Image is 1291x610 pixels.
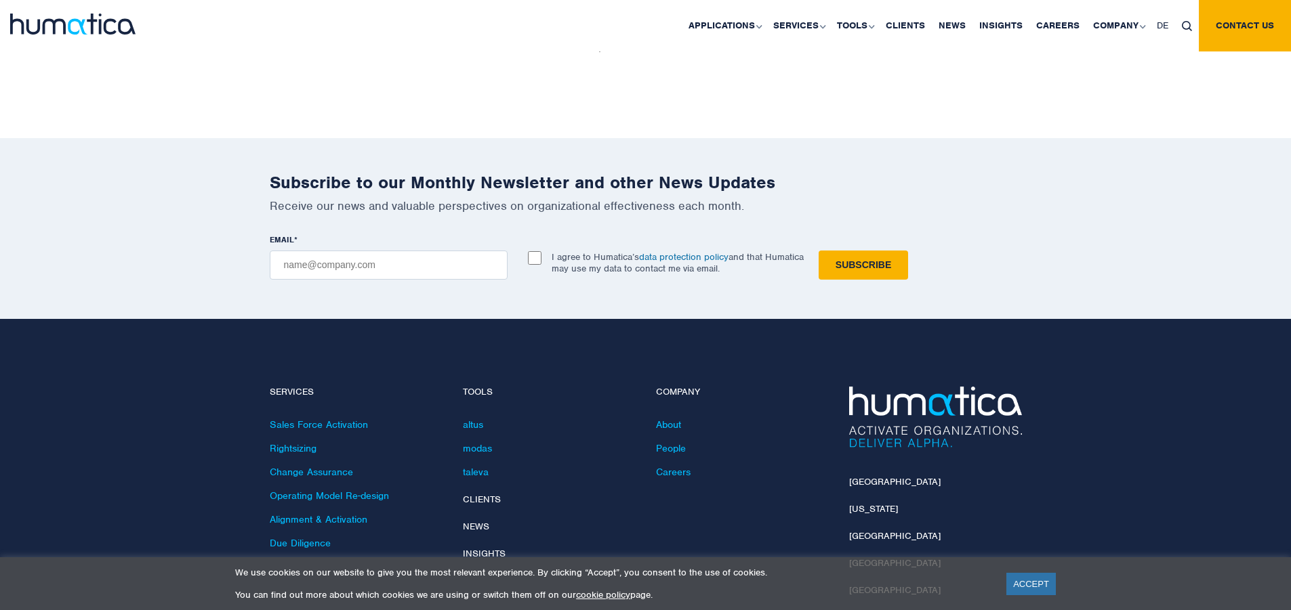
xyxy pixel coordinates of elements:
p: We use cookies on our website to give you the most relevant experience. By clicking “Accept”, you... [235,567,989,578]
span: EMAIL [270,234,294,245]
a: Careers [656,466,691,478]
input: Subscribe [819,250,908,280]
a: News [463,521,489,532]
input: I agree to Humatica’sdata protection policyand that Humatica may use my data to contact me via em... [528,251,541,265]
h4: Services [270,387,443,398]
a: Insights [463,548,506,559]
h2: Subscribe to our Monthly Newsletter and other News Updates [270,172,1022,193]
p: I agree to Humatica’s and that Humatica may use my data to contact me via email. [552,251,804,274]
a: [GEOGRAPHIC_DATA] [849,476,941,487]
a: [GEOGRAPHIC_DATA] [849,530,941,542]
a: Clients [463,494,501,505]
img: search_icon [1182,21,1192,31]
h4: Company [656,387,829,398]
a: cookie policy [576,589,630,601]
a: taleva [463,466,489,478]
a: data protection policy [639,251,729,263]
img: Humatica [849,387,1022,448]
p: You can find out more about which cookies we are using or switch them off on our page. [235,589,989,601]
a: People [656,442,686,454]
a: Rightsizing [270,442,316,454]
a: Operating Model Re-design [270,489,389,502]
a: altus [463,418,483,431]
a: [US_STATE] [849,503,898,515]
input: name@company.com [270,250,508,280]
img: logo [10,14,136,35]
a: ACCEPT [1006,573,1056,595]
p: Receive our news and valuable perspectives on organizational effectiveness each month. [270,198,1022,213]
a: Alignment & Activation [270,513,367,525]
h4: Tools [463,387,636,398]
a: Due Diligence [270,537,331,549]
a: About [656,418,681,431]
span: DE [1157,20,1168,31]
a: Change Assurance [270,466,353,478]
a: Sales Force Activation [270,418,368,431]
a: modas [463,442,492,454]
